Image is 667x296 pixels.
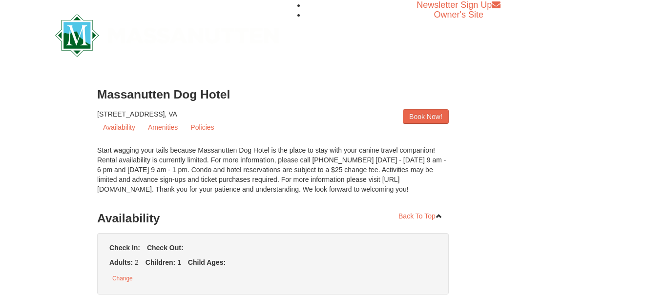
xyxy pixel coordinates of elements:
[185,120,220,135] a: Policies
[434,10,483,20] a: Owner's Site
[147,244,184,252] strong: Check Out:
[55,14,279,57] img: Massanutten Resort Logo
[97,209,449,228] h3: Availability
[97,145,449,204] div: Start wagging your tails because Massanutten Dog Hotel is the place to stay with your canine trav...
[97,120,141,135] a: Availability
[142,120,184,135] a: Amenities
[109,258,133,266] strong: Adults:
[177,258,181,266] span: 1
[188,258,226,266] strong: Child Ages:
[135,258,139,266] span: 2
[146,258,175,266] strong: Children:
[109,244,140,252] strong: Check In:
[392,209,449,223] a: Back To Top
[107,272,138,285] button: Change
[55,22,279,45] a: Massanutten Resort
[97,85,570,104] h3: Massanutten Dog Hotel
[403,109,449,124] a: Book Now!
